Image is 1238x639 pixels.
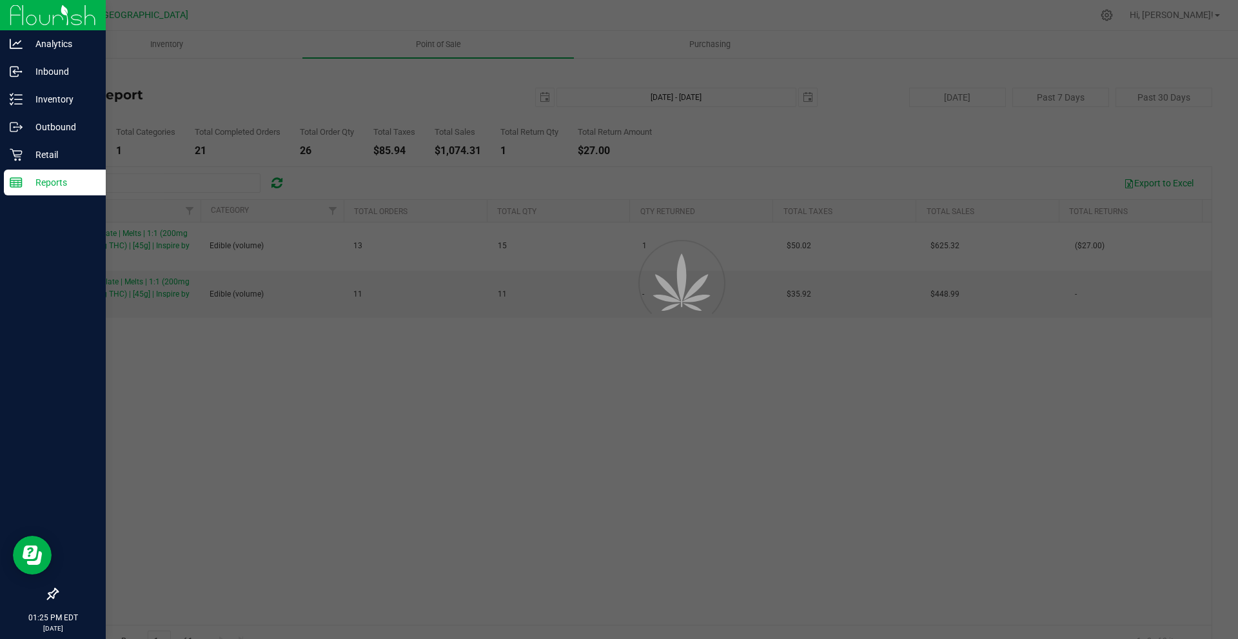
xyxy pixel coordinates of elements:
[23,64,100,79] p: Inbound
[10,121,23,133] inline-svg: Outbound
[10,176,23,189] inline-svg: Reports
[23,92,100,107] p: Inventory
[10,93,23,106] inline-svg: Inventory
[10,148,23,161] inline-svg: Retail
[6,624,100,633] p: [DATE]
[10,37,23,50] inline-svg: Analytics
[13,536,52,575] iframe: Resource center
[23,175,100,190] p: Reports
[23,36,100,52] p: Analytics
[10,65,23,78] inline-svg: Inbound
[23,147,100,162] p: Retail
[23,119,100,135] p: Outbound
[6,612,100,624] p: 01:25 PM EDT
